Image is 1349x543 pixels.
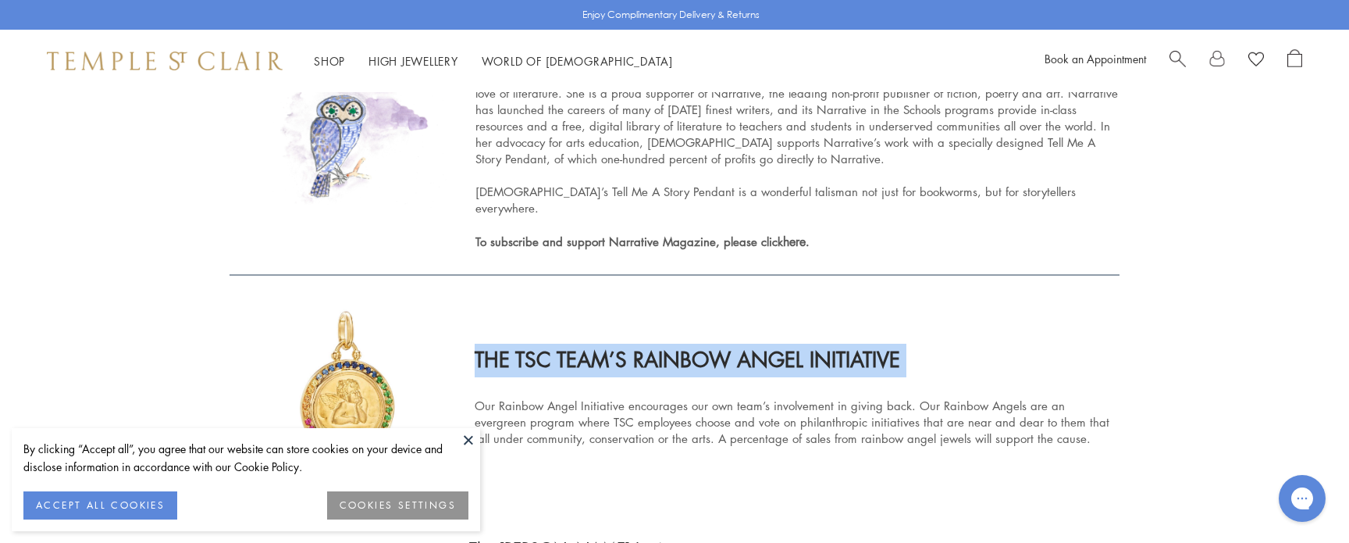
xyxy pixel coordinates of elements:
span: To subscribe and support Narrative Magazine, please click . [475,234,810,249]
img: pf-fa157fe5--AP16RNBRSZD-5.jpg [230,284,463,508]
span: THE TSC TEAM’S RAINBOW ANGEL INITIATIVE [475,346,900,373]
iframe: Gorgias live chat messenger [1271,470,1333,527]
a: World of [DEMOGRAPHIC_DATA]World of [DEMOGRAPHIC_DATA] [482,53,673,69]
img: Temple St. Clair [47,52,283,70]
a: ShopShop [314,53,345,69]
img: pf-a133687c--Screen-Shot-20200411-at-53315-PM.png [230,16,464,259]
span: [DEMOGRAPHIC_DATA]’s creations always embody story as inspiration, and her devotion extends to a ... [475,69,1119,250]
p: Enjoy Complimentary Delivery & Returns [582,7,760,23]
a: Book an Appointment [1045,51,1146,66]
div: By clicking “Accept all”, you agree that our website can store cookies on your device and disclos... [23,440,468,476]
nav: Main navigation [314,52,673,71]
a: here [783,233,806,250]
a: Search [1169,49,1186,73]
a: Open Shopping Bag [1287,49,1302,73]
a: View Wishlist [1248,49,1264,73]
span: Our Rainbow Angel Initiative encourages our own team’s involvement in giving back. Our Rainbow An... [475,398,1119,447]
button: ACCEPT ALL COOKIES [23,491,177,520]
a: High JewelleryHigh Jewellery [368,53,458,69]
button: COOKIES SETTINGS [327,491,468,520]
